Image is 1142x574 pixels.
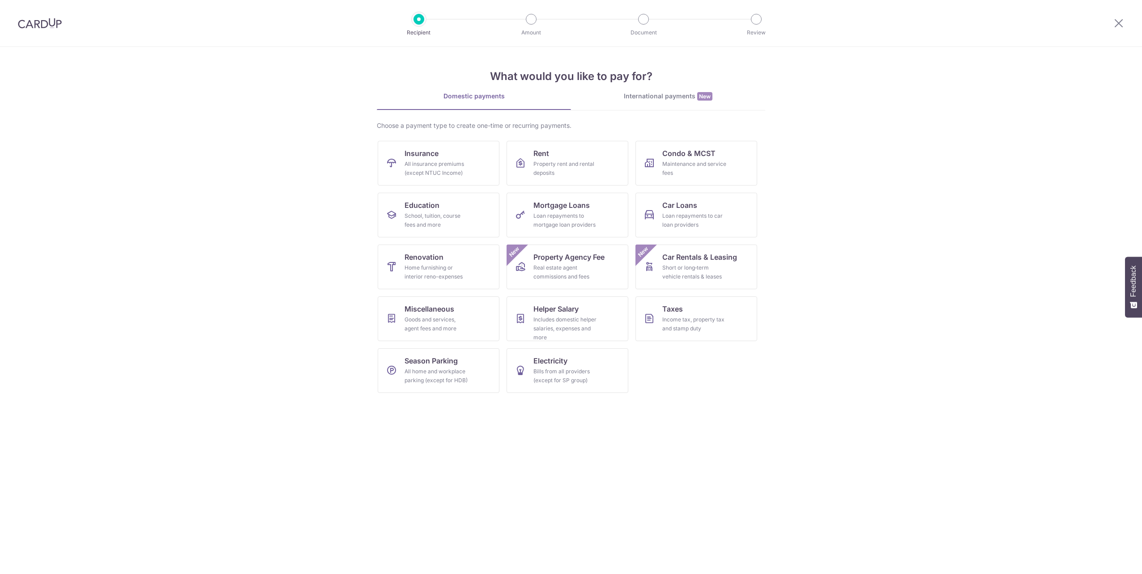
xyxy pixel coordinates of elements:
div: Choose a payment type to create one-time or recurring payments. [377,121,765,130]
div: Property rent and rental deposits [533,160,598,177]
p: Recipient [386,28,452,37]
a: MiscellaneousGoods and services, agent fees and more [378,296,499,341]
h4: What would you like to pay for? [377,68,765,84]
span: Mortgage Loans [533,200,590,211]
div: Loan repayments to car loan providers [662,211,727,229]
div: School, tuition, course fees and more [405,211,469,229]
span: Season Parking [405,355,458,366]
a: Property Agency FeeReal estate agent commissions and feesNew [507,245,628,289]
a: InsuranceAll insurance premiums (except NTUC Income) [378,141,499,186]
span: Car Loans [662,200,697,211]
p: Amount [498,28,564,37]
div: All home and workplace parking (except for HDB) [405,367,469,385]
p: Review [723,28,789,37]
a: Season ParkingAll home and workplace parking (except for HDB) [378,348,499,393]
span: Rent [533,148,549,159]
a: EducationSchool, tuition, course fees and more [378,193,499,237]
div: Loan repayments to mortgage loan providers [533,211,598,229]
div: International payments [571,92,765,101]
a: ElectricityBills from all providers (except for SP group) [507,348,628,393]
span: Renovation [405,252,443,262]
span: Property Agency Fee [533,252,605,262]
button: Feedback - Show survey [1125,257,1142,317]
div: Includes domestic helper salaries, expenses and more [533,315,598,342]
span: New [636,245,651,259]
a: RentProperty rent and rental deposits [507,141,628,186]
a: Condo & MCSTMaintenance and service fees [635,141,757,186]
a: RenovationHome furnishing or interior reno-expenses [378,245,499,289]
span: Education [405,200,439,211]
a: Car Rentals & LeasingShort or long‑term vehicle rentals & leasesNew [635,245,757,289]
div: Bills from all providers (except for SP group) [533,367,598,385]
img: CardUp [18,18,62,29]
div: Short or long‑term vehicle rentals & leases [662,263,727,281]
span: Taxes [662,304,683,314]
div: All insurance premiums (except NTUC Income) [405,160,469,177]
span: Insurance [405,148,439,159]
a: Car LoansLoan repayments to car loan providers [635,193,757,237]
span: Helper Salary [533,304,579,314]
span: New [507,245,522,259]
div: Domestic payments [377,92,571,101]
span: Condo & MCST [662,148,716,159]
a: Mortgage LoansLoan repayments to mortgage loan providers [507,193,628,237]
a: Helper SalaryIncludes domestic helper salaries, expenses and more [507,296,628,341]
span: Feedback [1129,266,1138,297]
div: Real estate agent commissions and fees [533,263,598,281]
div: Goods and services, agent fees and more [405,315,469,333]
span: Electricity [533,355,567,366]
div: Maintenance and service fees [662,160,727,177]
div: Home furnishing or interior reno-expenses [405,263,469,281]
p: Document [610,28,677,37]
span: Car Rentals & Leasing [662,252,737,262]
div: Income tax, property tax and stamp duty [662,315,727,333]
span: New [697,92,712,101]
a: TaxesIncome tax, property tax and stamp duty [635,296,757,341]
span: Miscellaneous [405,304,454,314]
